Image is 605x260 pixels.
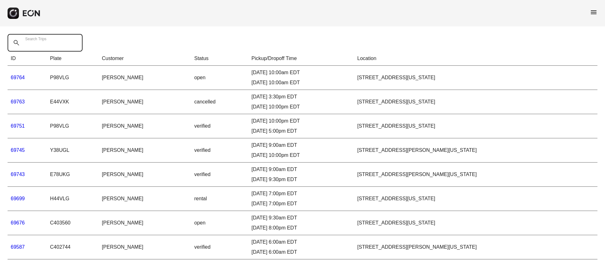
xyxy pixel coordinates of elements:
[11,75,25,80] a: 69764
[47,138,99,163] td: Y38UGL
[251,141,351,149] div: [DATE] 9:00am EDT
[251,238,351,246] div: [DATE] 6:00am EDT
[47,90,99,114] td: E44VXK
[191,138,249,163] td: verified
[251,176,351,183] div: [DATE] 9:30pm EDT
[99,163,191,187] td: [PERSON_NAME]
[590,8,597,16] span: menu
[251,127,351,135] div: [DATE] 5:00pm EDT
[354,211,597,235] td: [STREET_ADDRESS][US_STATE]
[11,147,25,153] a: 69745
[354,114,597,138] td: [STREET_ADDRESS][US_STATE]
[191,52,249,66] th: Status
[251,93,351,101] div: [DATE] 3:30pm EDT
[11,244,25,250] a: 69587
[191,163,249,187] td: verified
[354,187,597,211] td: [STREET_ADDRESS][US_STATE]
[8,52,47,66] th: ID
[47,211,99,235] td: C403560
[11,172,25,177] a: 69743
[47,235,99,259] td: C402744
[251,200,351,207] div: [DATE] 7:00pm EDT
[47,187,99,211] td: H44VLG
[99,66,191,90] td: [PERSON_NAME]
[99,90,191,114] td: [PERSON_NAME]
[251,166,351,173] div: [DATE] 9:00am EDT
[251,79,351,86] div: [DATE] 10:00am EDT
[248,52,354,66] th: Pickup/Dropoff Time
[47,66,99,90] td: P98VLG
[25,36,46,41] label: Search Trips
[191,235,249,259] td: verified
[99,235,191,259] td: [PERSON_NAME]
[354,52,597,66] th: Location
[354,90,597,114] td: [STREET_ADDRESS][US_STATE]
[354,66,597,90] td: [STREET_ADDRESS][US_STATE]
[251,69,351,76] div: [DATE] 10:00am EDT
[251,117,351,125] div: [DATE] 10:00pm EDT
[11,220,25,225] a: 69676
[47,52,99,66] th: Plate
[99,187,191,211] td: [PERSON_NAME]
[47,163,99,187] td: E78UKG
[99,138,191,163] td: [PERSON_NAME]
[99,52,191,66] th: Customer
[251,248,351,256] div: [DATE] 6:00am EDT
[251,103,351,111] div: [DATE] 10:00pm EDT
[251,152,351,159] div: [DATE] 10:00pm EDT
[191,187,249,211] td: rental
[354,138,597,163] td: [STREET_ADDRESS][PERSON_NAME][US_STATE]
[191,114,249,138] td: verified
[251,214,351,222] div: [DATE] 9:30am EDT
[47,114,99,138] td: P98VLG
[11,99,25,104] a: 69763
[354,235,597,259] td: [STREET_ADDRESS][PERSON_NAME][US_STATE]
[251,224,351,232] div: [DATE] 8:00pm EDT
[99,114,191,138] td: [PERSON_NAME]
[99,211,191,235] td: [PERSON_NAME]
[354,163,597,187] td: [STREET_ADDRESS][PERSON_NAME][US_STATE]
[11,123,25,129] a: 69751
[251,190,351,197] div: [DATE] 7:00pm EDT
[191,66,249,90] td: open
[11,196,25,201] a: 69699
[191,211,249,235] td: open
[191,90,249,114] td: cancelled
